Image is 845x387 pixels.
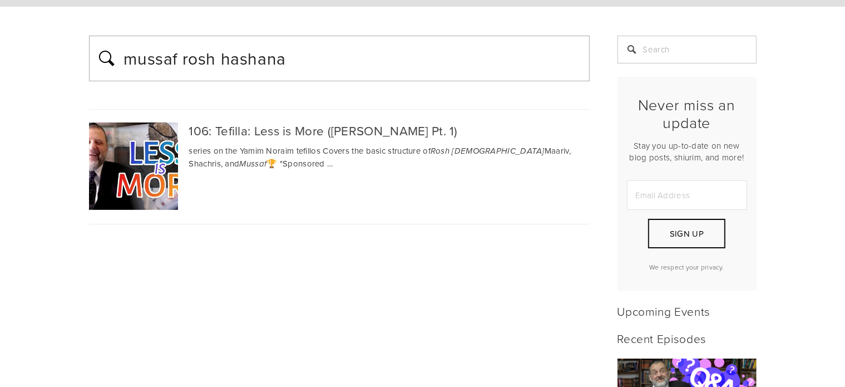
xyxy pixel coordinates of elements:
p: We respect your privacy. [627,262,747,272]
div: 106: Tefilla: Less is More ([PERSON_NAME] Pt. 1) [89,123,590,139]
input: Email Address [627,180,747,210]
input: Type to search… [123,45,583,72]
em: [DEMOGRAPHIC_DATA] [452,146,545,156]
span: Sign Up [670,228,704,239]
h2: Upcoming Events [617,304,757,318]
span: … [327,158,333,169]
span: series on the Yamim Noraim tefillos Covers the basic structure of Maariv, Shachris, and 🏆 "Sponsored [189,145,571,169]
h2: Never miss an update [627,96,747,132]
p: Stay you up-to-date on new blog posts, shiurim, and more! [627,140,747,163]
h2: Recent Episodes [617,331,757,345]
em: Rosh [431,146,449,156]
button: Sign Up [648,219,725,248]
div: 106: Tefilla: Less is More ([PERSON_NAME] Pt. 1) series on the Yamim Noraim tefillos Covers the b... [89,110,590,224]
em: Mussaf [239,159,266,169]
input: Search [617,36,757,63]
